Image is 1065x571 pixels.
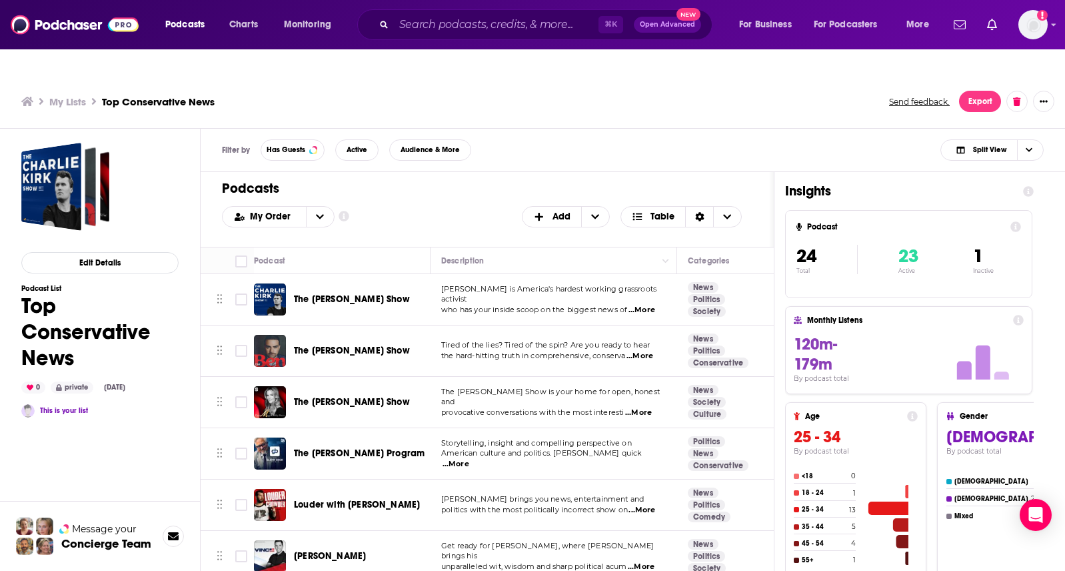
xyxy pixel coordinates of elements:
button: Choose View [940,139,1044,161]
button: Move [215,495,224,515]
h3: Podcast List [21,284,179,293]
button: open menu [805,14,897,35]
span: The [PERSON_NAME] Show [294,396,410,408]
h4: Monthly Listens [807,316,1007,325]
a: News [688,539,718,550]
button: Show profile menu [1018,10,1048,39]
span: Toggle select row [235,448,247,460]
p: Active [898,267,918,274]
h4: 5 [852,522,856,531]
h4: 45 - 54 [802,540,848,548]
div: Open Intercom Messenger [1020,499,1052,531]
div: [DATE] [99,382,131,393]
button: Send feedback. [885,96,954,107]
a: My Lists [49,95,86,108]
span: Table [650,212,674,221]
img: The Glenn Beck Program [254,438,286,470]
span: More [906,15,929,34]
button: Audience & More [389,139,471,161]
img: Jon Profile [16,538,33,555]
button: Column Actions [771,253,787,269]
span: unparalleled wit, wisdom and sharp political acum [441,562,626,571]
h3: Filter by [222,145,250,155]
a: The Megyn Kelly Show [254,386,286,418]
a: Politics [688,551,725,562]
img: Jules Profile [36,518,53,535]
span: 1 [973,245,983,267]
input: Search podcasts, credits, & more... [394,14,598,35]
span: Podcasts [165,15,205,34]
a: Politics [688,294,725,305]
div: Sort Direction [685,207,713,227]
button: open menu [156,14,222,35]
a: Louder with [PERSON_NAME] [294,498,420,512]
h4: 55+ [802,556,850,564]
a: Politics [688,500,725,510]
img: User Profile [1018,10,1048,39]
h4: 35 - 44 [802,523,849,531]
a: Top Conservative News [21,143,109,231]
span: Add [552,212,570,221]
h4: 4 [851,539,856,548]
h3: Concierge Team [61,537,151,550]
a: This is your list [40,406,88,415]
span: The [PERSON_NAME] Show [294,294,410,305]
a: Comedy [688,512,730,522]
h3: 25 - 34 [794,427,918,447]
a: Charts [221,14,266,35]
span: The [PERSON_NAME] Show [294,345,410,356]
h4: 0 [851,472,856,480]
img: Louder with Crowder [254,489,286,521]
a: News [688,488,718,498]
h2: Choose View [620,206,742,227]
a: The [PERSON_NAME] Program [294,447,425,460]
a: [PERSON_NAME] [294,550,366,563]
p: Inactive [973,267,994,274]
a: Society [688,306,726,317]
img: Bryan Dempsey [21,404,35,418]
span: Storytelling, insight and compelling perspective on [441,438,632,448]
span: Logged in as FirstLiberty [1018,10,1048,39]
button: Move [215,290,224,310]
h4: Mixed [954,512,1031,520]
span: who has your inside scoop on the biggest news of [441,305,627,314]
span: Louder with [PERSON_NAME] [294,499,420,510]
button: Move [215,341,224,361]
span: ...More [628,305,655,316]
h4: By podcast total [794,447,918,456]
span: Charts [229,15,258,34]
button: open menu [897,14,946,35]
span: Toggle select row [235,396,247,408]
span: ⌘ K [598,16,623,33]
span: ...More [443,459,469,470]
span: Get ready for [PERSON_NAME], where [PERSON_NAME] brings his [441,541,654,561]
button: Move [215,546,224,566]
button: + Add [522,206,610,227]
span: Audience & More [401,146,460,153]
div: private [51,382,93,394]
a: Podchaser - Follow, Share and Rate Podcasts [11,12,139,37]
span: [PERSON_NAME] is America's hardest working grassroots activist [441,284,656,304]
a: News [688,385,718,396]
a: Politics [688,436,725,447]
span: Tired of the lies? Tired of the spin? Are you ready to hear [441,340,650,350]
span: New [676,8,700,21]
a: Society [688,397,726,408]
h2: Choose List sort [222,206,335,227]
h1: Insights [785,183,1012,199]
span: ...More [625,408,652,418]
a: The [PERSON_NAME] Show [294,344,410,358]
h4: Age [805,412,902,421]
svg: Add a profile image [1037,10,1048,21]
h4: 18 - 24 [802,489,850,497]
a: The Ben Shapiro Show [254,335,286,367]
h1: Top Conservative News [21,293,179,371]
a: Politics [688,346,725,356]
span: 120m-179m [794,334,837,374]
span: Open Advanced [640,21,695,28]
